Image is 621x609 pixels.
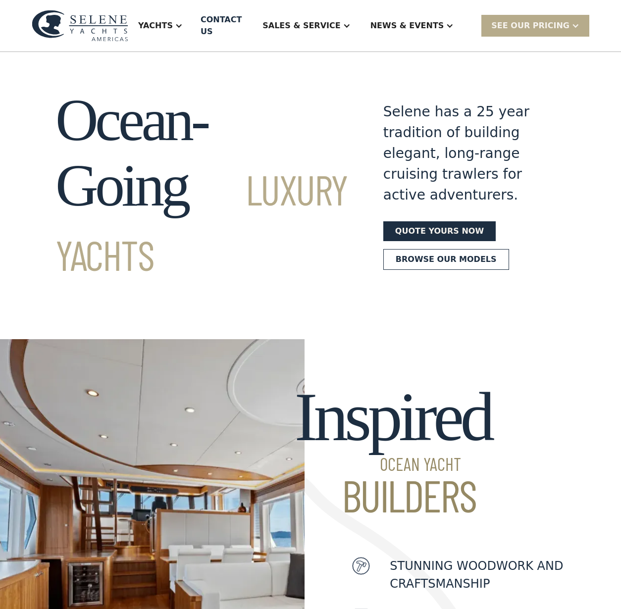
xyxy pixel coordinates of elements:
a: Quote yours now [383,221,496,241]
div: Selene has a 25 year tradition of building elegant, long-range cruising trawlers for active adven... [383,101,566,205]
div: Yachts [138,20,173,32]
span: Luxury Yachts [55,164,348,279]
div: SEE Our Pricing [481,15,589,36]
h2: Inspired [295,379,491,517]
img: logo [32,10,128,42]
div: News & EVENTS [370,20,444,32]
a: Browse our models [383,249,509,270]
div: SEE Our Pricing [491,20,569,32]
span: Ocean Yacht [295,455,491,473]
div: Sales & Service [253,6,360,46]
div: Contact US [201,14,245,38]
h1: Ocean-Going [55,88,348,284]
div: Sales & Service [262,20,340,32]
p: Stunning woodwork and craftsmanship [390,557,579,593]
span: Builders [295,473,491,517]
div: Yachts [128,6,193,46]
div: News & EVENTS [361,6,464,46]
